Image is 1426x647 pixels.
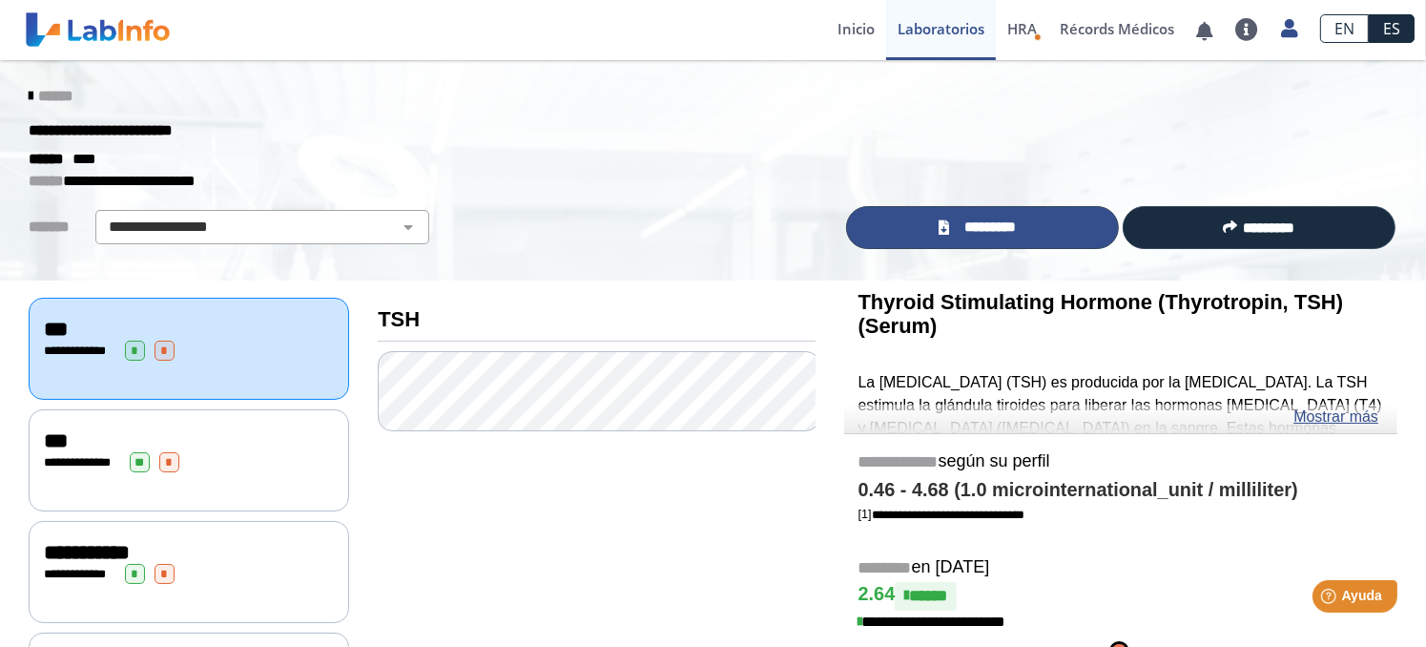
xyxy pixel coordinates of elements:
[1256,573,1405,626] iframe: Help widget launcher
[378,307,420,331] b: TSH
[1007,19,1037,38] span: HRA
[858,290,1344,338] b: Thyroid Stimulating Hormone (Thyrotropin, TSH) (Serum)
[1320,14,1369,43] a: EN
[858,507,1024,521] a: [1]
[858,479,1383,502] h4: 0.46 - 4.68 (1.0 microinternational_unit / milliliter)
[1293,406,1378,428] a: Mostrar más
[1369,14,1415,43] a: ES
[858,582,1383,611] h4: 2.64
[858,557,1383,579] h5: en [DATE]
[858,451,1383,473] h5: según su perfil
[858,371,1383,553] p: La [MEDICAL_DATA] (TSH) es producida por la [MEDICAL_DATA]. La TSH estimula la glándula tiroides ...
